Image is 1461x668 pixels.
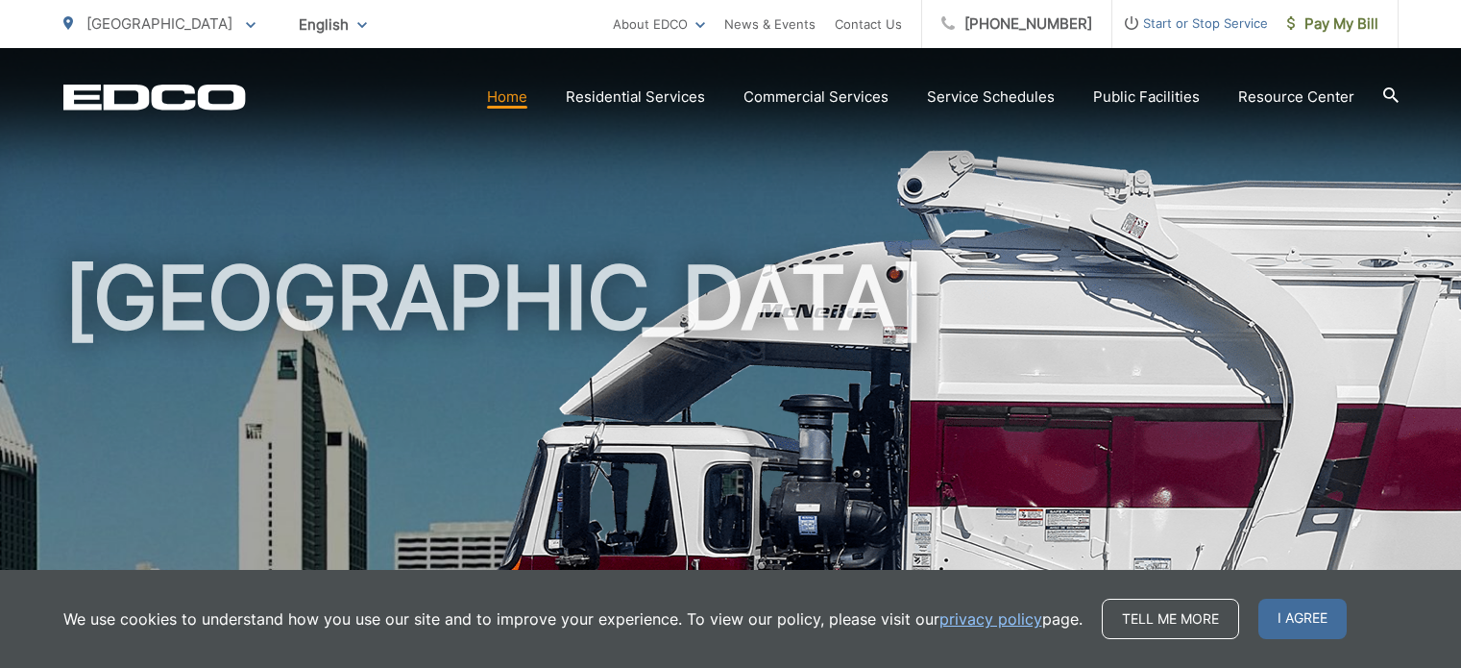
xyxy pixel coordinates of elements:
[743,86,889,109] a: Commercial Services
[927,86,1055,109] a: Service Schedules
[1102,599,1239,639] a: Tell me more
[724,12,816,36] a: News & Events
[86,14,232,33] span: [GEOGRAPHIC_DATA]
[613,12,705,36] a: About EDCO
[284,8,381,41] span: English
[1093,86,1200,109] a: Public Facilities
[1258,599,1347,639] span: I agree
[566,86,705,109] a: Residential Services
[1287,12,1378,36] span: Pay My Bill
[487,86,527,109] a: Home
[1238,86,1354,109] a: Resource Center
[835,12,902,36] a: Contact Us
[939,607,1042,631] a: privacy policy
[63,607,1083,631] p: We use cookies to understand how you use our site and to improve your experience. To view our pol...
[63,84,246,111] a: EDCD logo. Return to the homepage.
